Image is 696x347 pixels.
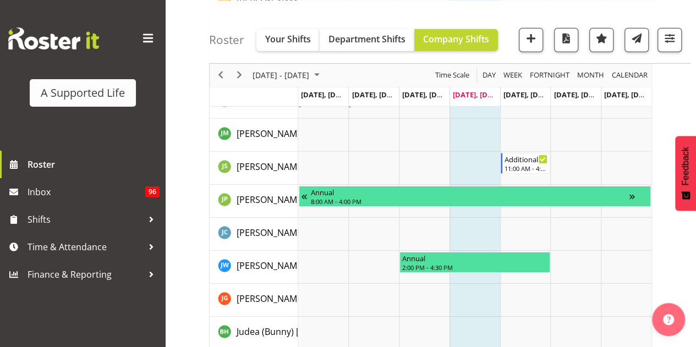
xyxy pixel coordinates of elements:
div: 2:00 PM - 4:30 PM [402,263,547,272]
span: [PERSON_NAME] [237,128,305,140]
button: Previous [213,68,228,82]
button: Timeline Day [481,68,498,82]
span: [PERSON_NAME] [237,227,305,239]
img: help-xxl-2.png [663,314,674,325]
div: Sep 29 - Oct 05, 2025 [249,63,326,86]
span: [PERSON_NAME] [237,161,305,173]
div: Additional [PERSON_NAME] support [505,153,547,164]
span: Company Shifts [423,32,489,45]
div: previous period [211,63,230,86]
span: [PERSON_NAME] [237,95,305,107]
span: [PERSON_NAME] [237,194,305,206]
td: Jessica Clark resource [210,218,298,251]
span: [DATE] - [DATE] [251,68,310,82]
span: [DATE], [DATE] [453,89,503,99]
span: Finance & Reporting [28,266,143,283]
span: [PERSON_NAME] [237,293,305,305]
a: [PERSON_NAME] [237,226,305,239]
div: 11:00 AM - 4:00 PM [505,164,547,173]
span: [DATE], [DATE] [301,89,351,99]
button: Fortnight [528,68,572,82]
div: Annual [311,186,629,197]
td: Joanna Welch resource [210,251,298,284]
button: Feedback - Show survey [675,136,696,211]
button: Filter Shifts [657,27,682,52]
td: Jayden Su resource [210,152,298,185]
h4: Roster [209,33,244,46]
div: Annual [402,252,547,263]
span: [DATE], [DATE] [402,89,452,99]
div: 8:00 AM - 4:00 PM [311,197,629,206]
a: [PERSON_NAME] [237,160,305,173]
button: Month [610,68,650,82]
span: Feedback [681,147,690,185]
span: Shifts [28,211,143,228]
button: Highlight an important date within the roster. [589,27,613,52]
button: Your Shifts [256,29,320,51]
a: [PERSON_NAME] [237,292,305,305]
a: [PERSON_NAME] [237,193,305,206]
span: 96 [145,186,160,197]
span: Day [481,68,497,82]
span: Week [502,68,523,82]
a: Judea (Bunny) [PERSON_NAME] [237,325,364,338]
span: [DATE], [DATE] [604,89,654,99]
button: Next [232,68,247,82]
img: Rosterit website logo [8,27,99,49]
a: [PERSON_NAME] [237,259,305,272]
span: Month [576,68,605,82]
button: Timeline Month [576,68,606,82]
span: [DATE], [DATE] [503,89,553,99]
button: October 2025 [251,68,325,82]
button: Send a list of all shifts for the selected filtered period to all rostered employees. [624,27,649,52]
div: next period [230,63,249,86]
td: Jasmine McCracken resource [210,119,298,152]
button: Company Shifts [414,29,498,51]
button: Timeline Week [502,68,524,82]
span: [DATE], [DATE] [352,89,402,99]
span: [PERSON_NAME] [237,260,305,272]
div: Joanna Welch"s event - Annual Begin From Wednesday, October 1, 2025 at 2:00:00 PM GMT+13:00 Ends ... [399,252,550,273]
td: John Goudge resource [210,284,298,317]
div: A Supported Life [41,85,125,101]
span: Department Shifts [328,32,405,45]
span: [DATE], [DATE] [553,89,604,99]
span: Fortnight [529,68,571,82]
span: Judea (Bunny) [PERSON_NAME] [237,326,364,338]
span: Inbox [28,184,145,200]
span: calendar [611,68,649,82]
span: Your Shifts [265,32,311,45]
div: Jenna Prevett"s event - Annual Begin From Monday, September 8, 2025 at 8:00:00 AM GMT+12:00 Ends ... [299,186,651,207]
span: Time & Attendance [28,239,143,255]
a: [PERSON_NAME] [237,127,305,140]
button: Time Scale [434,68,472,82]
button: Department Shifts [320,29,414,51]
span: Time Scale [434,68,470,82]
td: Jenna Prevett resource [210,185,298,218]
span: Roster [28,156,160,173]
button: Add a new shift [519,27,543,52]
div: Jayden Su"s event - Additional Bradley support Begin From Friday, October 3, 2025 at 11:00:00 AM ... [501,153,550,174]
button: Download a PDF of the roster according to the set date range. [554,27,578,52]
